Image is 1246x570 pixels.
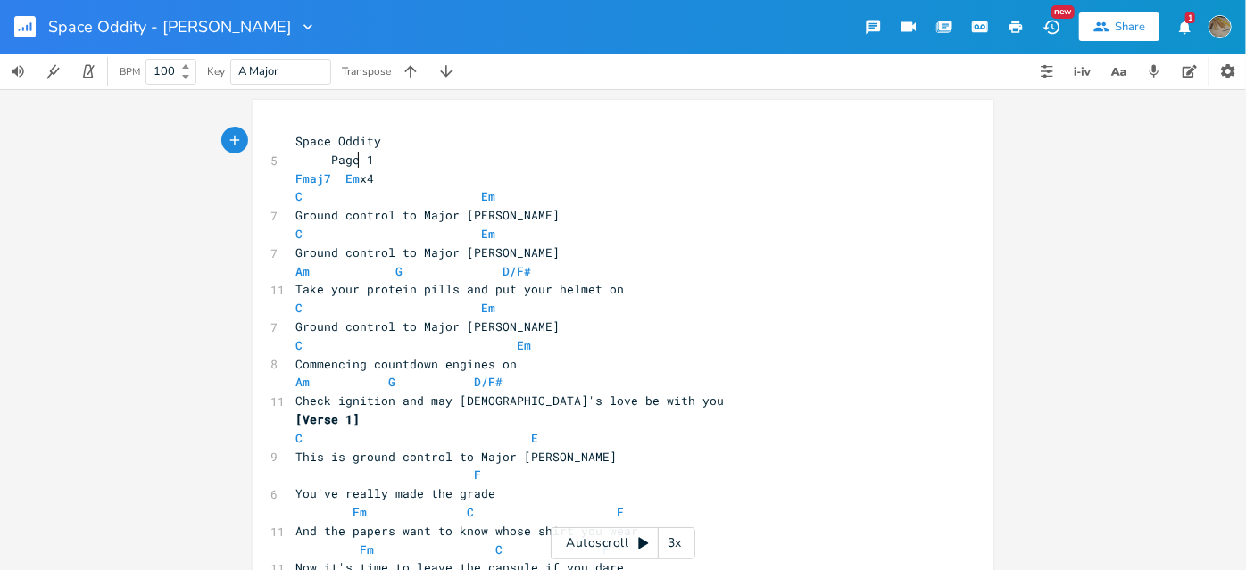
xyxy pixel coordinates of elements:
span: E [531,430,538,446]
span: Take your protein pills and put your helmet on [295,281,624,297]
span: F [474,467,481,483]
span: F [617,504,624,520]
span: Am [295,374,310,390]
div: Autoscroll [551,527,695,559]
span: x4 [295,170,374,186]
span: Fmaj7 [295,170,331,186]
div: BPM [120,67,140,77]
span: C [467,504,474,520]
button: Share [1079,12,1159,41]
span: Am [295,263,310,279]
div: Transpose [342,66,391,77]
span: C [495,541,503,558]
span: Space Oddity - [PERSON_NAME] [48,19,292,35]
div: New [1051,5,1075,19]
span: A Major [238,63,278,79]
span: C [295,188,303,204]
span: D/F# [503,263,531,279]
span: Em [345,170,360,186]
span: Fm [353,504,367,520]
span: Em [481,226,495,242]
span: C [295,300,303,316]
span: You've really made the grade [295,485,495,501]
span: Check ignition and may [DEMOGRAPHIC_DATA]'s love be with you [295,392,724,409]
img: dustindegase [1209,15,1232,38]
div: Key [207,66,225,77]
span: And the papers want to know whose shirt you wear [295,523,638,539]
span: [Verse 1] [295,411,360,427]
span: Space Oddity Page 1 [295,133,931,168]
span: Ground control to Major [PERSON_NAME] [295,244,560,260]
span: C [295,226,303,242]
button: New [1034,11,1069,43]
div: 1 [1185,12,1195,23]
span: Em [517,337,531,353]
div: 3x [659,527,691,559]
span: C [295,337,303,353]
button: 1 [1167,11,1202,43]
span: G [388,374,395,390]
span: Commencing countdown engines on [295,356,517,372]
div: Share [1115,19,1145,35]
span: Em [481,188,495,204]
span: Ground control to Major [PERSON_NAME] [295,207,560,223]
span: This is ground control to Major [PERSON_NAME] [295,449,617,465]
span: D/F# [474,374,503,390]
span: Em [481,300,495,316]
span: Fm [360,541,374,558]
span: Ground control to Major [PERSON_NAME] [295,318,560,335]
span: G [395,263,403,279]
span: C [295,430,303,446]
